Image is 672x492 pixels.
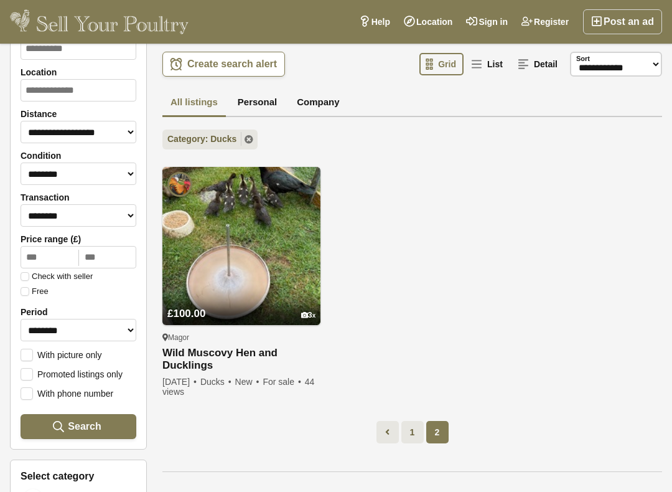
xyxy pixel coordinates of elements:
h3: Select category [21,470,136,482]
span: Create search alert [187,58,277,70]
label: Transaction [21,192,136,202]
img: Sell Your Poultry [10,9,189,34]
a: Create search alert [162,52,285,77]
span: New [235,377,261,387]
label: Check with seller [21,272,93,281]
a: All listings [162,89,226,118]
a: 1 [401,421,424,443]
a: Grid [419,53,464,75]
span: Search [68,420,101,432]
label: Price range (£) [21,234,136,244]
label: Distance [21,109,136,119]
a: £100.00 3 [162,284,320,325]
img: Daffodil Lodge Poultry [167,172,192,197]
span: Detail [534,59,558,69]
span: [DATE] [162,377,198,387]
span: For sale [263,377,302,387]
a: Help [352,9,397,34]
a: Sign in [459,9,515,34]
label: With picture only [21,349,101,360]
span: List [487,59,503,69]
label: Sort [576,54,590,64]
label: Promoted listings only [21,368,123,379]
span: 2 [426,421,449,443]
span: 44 views [162,377,314,397]
a: Detail [511,53,565,75]
label: Free [21,287,49,296]
span: Grid [438,59,456,69]
a: Location [397,9,459,34]
a: List [465,53,510,75]
a: Company [289,89,347,118]
label: Location [21,67,136,77]
a: Register [515,9,576,34]
div: Magor [162,333,320,343]
label: With phone number [21,387,113,399]
a: Wild Muscovy Hen and Ducklings [162,347,320,372]
a: Category: Ducks [162,130,258,149]
div: 3 [301,311,316,320]
button: Search [21,414,136,439]
a: Personal [230,89,285,118]
a: Post an ad [583,9,662,34]
span: £100.00 [167,308,205,319]
span: Ducks [200,377,233,387]
label: Period [21,307,136,317]
label: Condition [21,151,136,161]
img: Wild Muscovy Hen and Ducklings [162,167,320,325]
